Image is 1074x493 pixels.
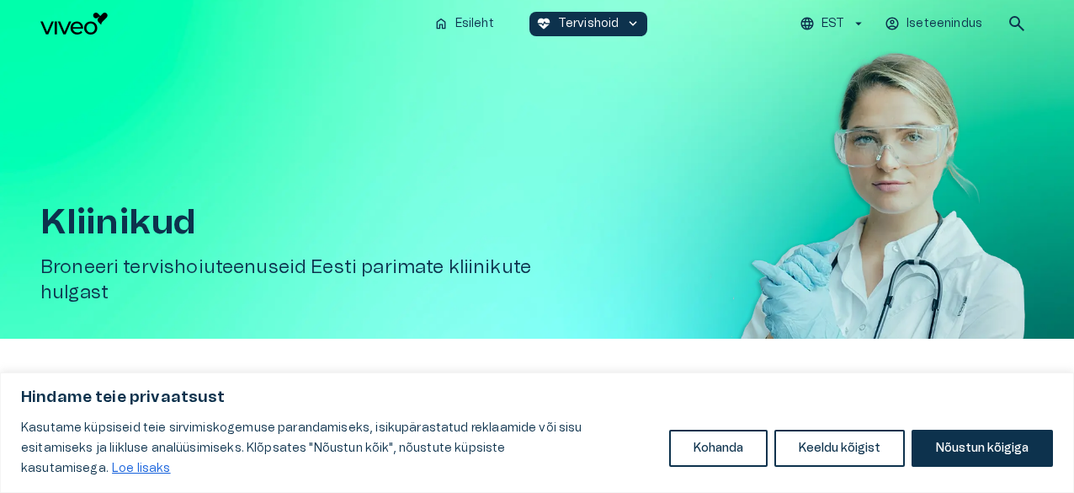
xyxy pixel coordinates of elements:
[433,16,449,31] span: home
[821,15,844,33] p: EST
[558,15,619,33] p: Tervishoid
[40,255,586,305] h5: Broneeri tervishoiuteenuseid Eesti parimate kliinikute hulgast
[21,388,1053,408] p: Hindame teie privaatsust
[625,16,641,31] span: keyboard_arrow_down
[912,430,1053,467] button: Nõustun kõigiga
[1000,7,1034,40] button: open search modal
[40,13,420,35] a: Navigate to homepage
[797,12,869,36] button: EST
[536,16,551,31] span: ecg_heart
[882,12,986,36] button: Iseteenindus
[40,203,586,242] h1: Kliinikud
[907,15,982,33] p: Iseteenindus
[40,13,108,35] img: Viveo logo
[529,12,648,36] button: ecg_heartTervishoidkeyboard_arrow_down
[1007,13,1027,34] span: search
[455,15,494,33] p: Esileht
[774,430,905,467] button: Keeldu kõigist
[111,462,172,475] a: Loe lisaks
[427,12,502,36] button: homeEsileht
[669,430,768,467] button: Kohanda
[21,418,657,479] p: Kasutame küpsiseid teie sirvimiskogemuse parandamiseks, isikupärastatud reklaamide või sisu esita...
